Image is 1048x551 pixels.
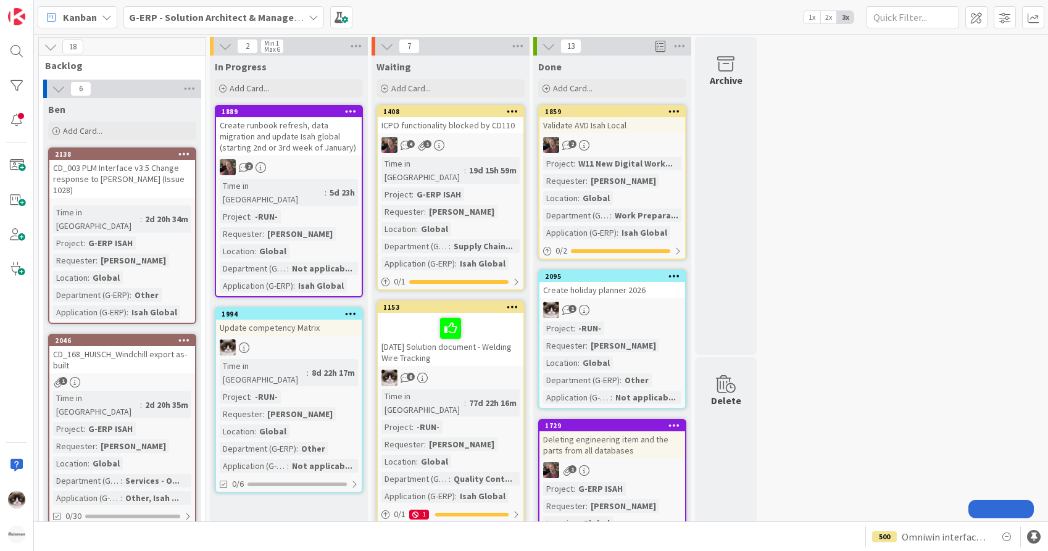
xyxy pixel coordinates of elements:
[220,262,287,275] div: Department (G-ERP)
[53,288,130,302] div: Department (G-ERP)
[49,149,195,160] div: 2138
[710,73,742,88] div: Archive
[220,159,236,175] img: BF
[539,302,685,318] div: Kv
[378,106,523,133] div: 1408ICPO functionality blocked by CD110
[586,174,588,188] span: :
[49,160,195,198] div: CD_003 PLM Interface v3.5 Change response to [PERSON_NAME] (Issue 1028)
[543,482,573,495] div: Project
[418,222,451,236] div: Global
[264,227,336,241] div: [PERSON_NAME]
[289,262,356,275] div: Not applicab...
[539,106,685,117] div: 1859
[216,320,362,336] div: Update competency Matrix
[394,275,405,288] span: 0 / 1
[215,60,267,73] span: In Progress
[618,226,670,239] div: Isah Global
[455,489,457,503] span: :
[53,254,96,267] div: Requester
[539,420,685,458] div: 1729Deleting engineering item and the parts from all databases
[63,10,97,25] span: Kanban
[612,391,679,404] div: Not applicab...
[409,510,429,520] div: 1
[575,321,604,335] div: -RUN-
[586,499,588,513] span: :
[588,339,659,352] div: [PERSON_NAME]
[416,222,418,236] span: :
[867,6,959,28] input: Quick Filter...
[378,370,523,386] div: Kv
[232,478,244,491] span: 0/6
[252,210,281,223] div: -RUN-
[83,422,85,436] span: :
[381,257,455,270] div: Application (G-ERP)
[464,164,466,177] span: :
[216,106,362,155] div: 1889Create runbook refresh, data migration and update Isah global (starting 2nd or 3rd week of Ja...
[230,83,269,94] span: Add Card...
[543,209,610,222] div: Department (G-ERP)
[8,491,25,508] img: Kv
[381,472,449,486] div: Department (G-ERP)
[89,271,123,284] div: Global
[250,210,252,223] span: :
[53,474,120,487] div: Department (G-ERP)
[49,335,195,346] div: 2046
[220,339,236,355] img: Kv
[53,205,140,233] div: Time in [GEOGRAPHIC_DATA]
[610,391,612,404] span: :
[383,107,523,116] div: 1408
[128,305,180,319] div: Isah Global
[220,459,287,473] div: Application (G-ERP)
[120,474,122,487] span: :
[378,137,523,153] div: BF
[262,227,264,241] span: :
[55,150,195,159] div: 2138
[216,106,362,117] div: 1889
[539,117,685,133] div: Validate AVD Isah Local
[568,305,576,313] span: 1
[49,149,195,198] div: 2138CD_003 PLM Interface v3.5 Change response to [PERSON_NAME] (Issue 1028)
[62,39,83,54] span: 18
[222,107,362,116] div: 1889
[416,455,418,468] span: :
[376,60,411,73] span: Waiting
[381,370,397,386] img: Kv
[578,356,580,370] span: :
[617,226,618,239] span: :
[820,11,837,23] span: 2x
[287,459,289,473] span: :
[902,529,989,544] span: Omniwin interface HCN Test
[381,239,449,253] div: Department (G-ERP)
[378,302,523,313] div: 1153
[586,339,588,352] span: :
[620,373,622,387] span: :
[543,137,559,153] img: BF
[578,516,580,530] span: :
[120,491,122,505] span: :
[381,157,464,184] div: Time in [GEOGRAPHIC_DATA]
[538,60,562,73] span: Done
[543,157,573,170] div: Project
[394,508,405,521] span: 0 / 1
[381,389,464,416] div: Time in [GEOGRAPHIC_DATA]
[53,422,83,436] div: Project
[543,339,586,352] div: Requester
[89,457,123,470] div: Global
[296,442,298,455] span: :
[457,489,509,503] div: Isah Global
[539,271,685,298] div: 2095Create holiday planner 2026
[573,157,575,170] span: :
[872,531,897,542] div: 500
[88,271,89,284] span: :
[216,309,362,320] div: 1994
[49,346,195,373] div: CD_168_HUISCH_Windchill export as-built
[381,188,412,201] div: Project
[220,390,250,404] div: Project
[580,191,613,205] div: Global
[250,390,252,404] span: :
[381,205,424,218] div: Requester
[8,8,25,25] img: Visit kanbanzone.com
[399,39,420,54] span: 7
[216,339,362,355] div: Kv
[407,140,415,148] span: 4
